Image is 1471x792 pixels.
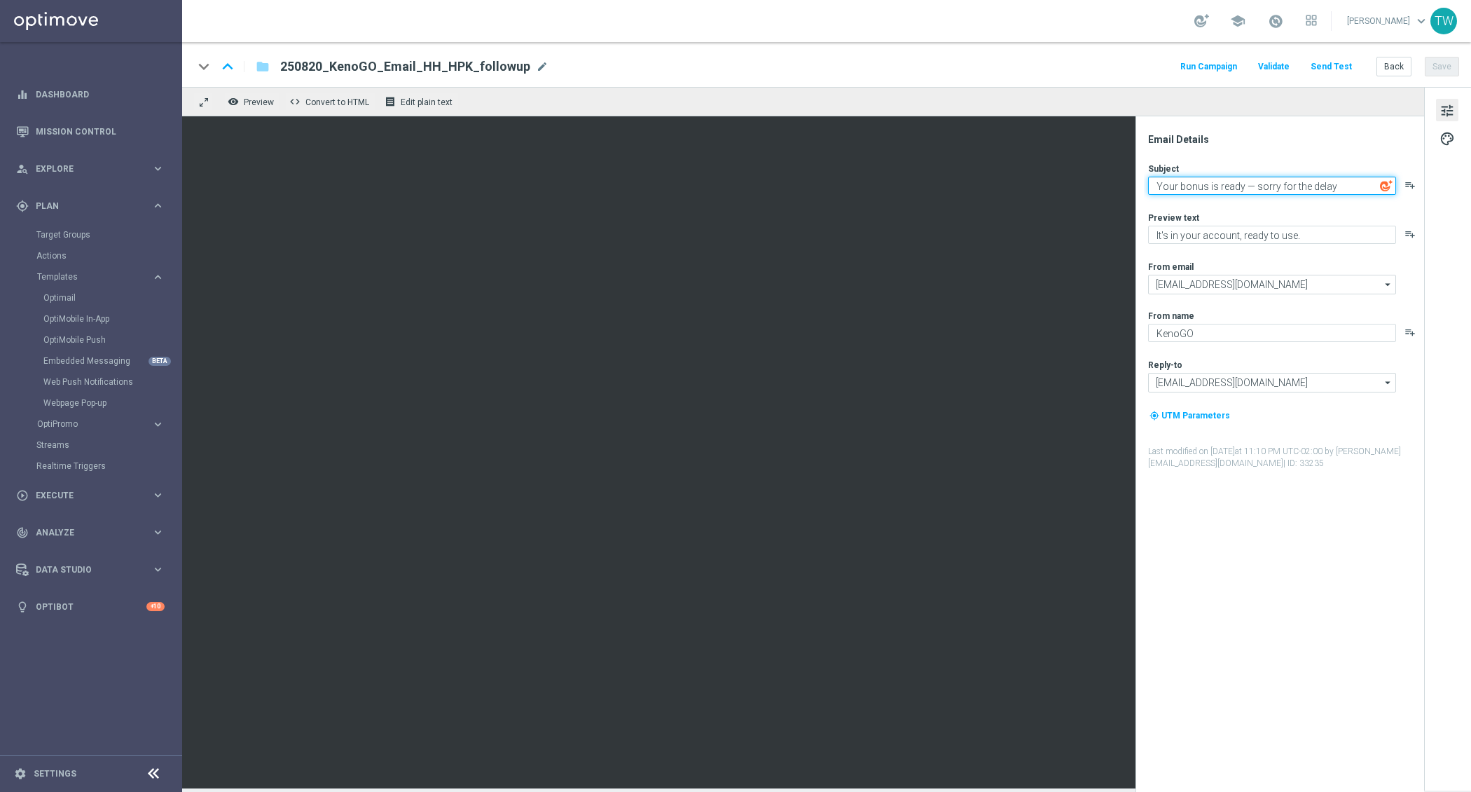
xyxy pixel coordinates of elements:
span: Execute [36,491,151,500]
i: keyboard_arrow_right [151,162,165,175]
span: school [1230,13,1245,29]
span: tune [1439,102,1455,120]
i: keyboard_arrow_right [151,199,165,212]
i: folder [256,58,270,75]
div: Actions [36,245,181,266]
a: Settings [34,770,76,778]
i: track_changes [16,526,29,539]
a: [PERSON_NAME]keyboard_arrow_down [1346,11,1430,32]
div: Target Groups [36,224,181,245]
span: Plan [36,202,151,210]
a: Optimail [43,292,146,303]
i: person_search [16,163,29,175]
i: keyboard_arrow_right [151,271,165,284]
button: lightbulb Optibot +10 [15,601,165,613]
div: Mission Control [16,113,165,150]
button: my_location UTM Parameters [1148,408,1231,423]
i: gps_fixed [16,200,29,212]
button: Back [1376,57,1411,76]
div: Optimail [43,287,181,308]
div: Optibot [16,588,165,625]
a: Streams [36,439,146,451]
i: playlist_add [1404,228,1416,240]
button: gps_fixed Plan keyboard_arrow_right [15,200,165,212]
i: keyboard_arrow_right [151,489,165,502]
button: Run Campaign [1178,57,1239,76]
div: track_changes Analyze keyboard_arrow_right [15,527,165,538]
span: code [289,96,301,107]
div: OptiPromo [36,414,181,435]
span: OptiPromo [37,420,137,428]
span: Analyze [36,528,151,537]
span: Validate [1258,62,1290,71]
i: settings [14,767,27,780]
i: arrow_drop_down [1381,374,1395,392]
div: Email Details [1148,133,1423,146]
div: TW [1430,8,1457,34]
label: Preview text [1148,212,1199,224]
div: Realtime Triggers [36,456,181,477]
i: keyboard_arrow_right [151,563,165,576]
button: tune [1436,99,1458,121]
span: | ID: 33235 [1283,458,1324,468]
a: OptiMobile Push [43,334,146,346]
span: Convert to HTML [305,97,369,107]
div: Web Push Notifications [43,371,181,392]
i: my_location [1149,411,1159,421]
label: From name [1148,310,1194,322]
div: +10 [146,602,165,611]
a: Optibot [36,588,146,625]
button: Validate [1256,57,1292,76]
label: Reply-to [1148,360,1182,371]
div: Streams [36,435,181,456]
div: Templates [36,266,181,414]
div: OptiMobile Push [43,329,181,350]
button: OptiPromo keyboard_arrow_right [36,418,165,430]
button: Templates keyboard_arrow_right [36,271,165,282]
button: playlist_add [1404,327,1416,338]
div: Plan [16,200,151,212]
a: Dashboard [36,76,165,113]
div: Analyze [16,526,151,539]
span: palette [1439,130,1455,148]
button: code Convert to HTML [286,93,375,111]
button: Data Studio keyboard_arrow_right [15,564,165,575]
div: Dashboard [16,76,165,113]
span: Templates [37,273,137,281]
button: folder [254,55,271,78]
label: From email [1148,261,1194,273]
i: keyboard_arrow_right [151,526,165,539]
a: Actions [36,250,146,261]
span: Edit plain text [401,97,453,107]
div: Embedded Messaging [43,350,181,371]
a: Embedded Messaging [43,355,146,367]
button: equalizer Dashboard [15,89,165,100]
i: play_circle_outline [16,489,29,502]
button: Save [1425,57,1459,76]
i: keyboard_arrow_right [151,418,165,431]
i: receipt [385,96,396,107]
button: person_search Explore keyboard_arrow_right [15,163,165,175]
div: Execute [16,489,151,502]
button: remove_red_eye Preview [224,93,280,111]
button: Mission Control [15,126,165,137]
button: Send Test [1308,57,1354,76]
a: Target Groups [36,229,146,240]
a: Realtime Triggers [36,460,146,472]
span: Explore [36,165,151,173]
input: Select [1148,373,1396,392]
label: Subject [1148,163,1179,175]
i: equalizer [16,88,29,101]
i: remove_red_eye [228,96,239,107]
button: play_circle_outline Execute keyboard_arrow_right [15,490,165,501]
span: keyboard_arrow_down [1414,13,1429,29]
